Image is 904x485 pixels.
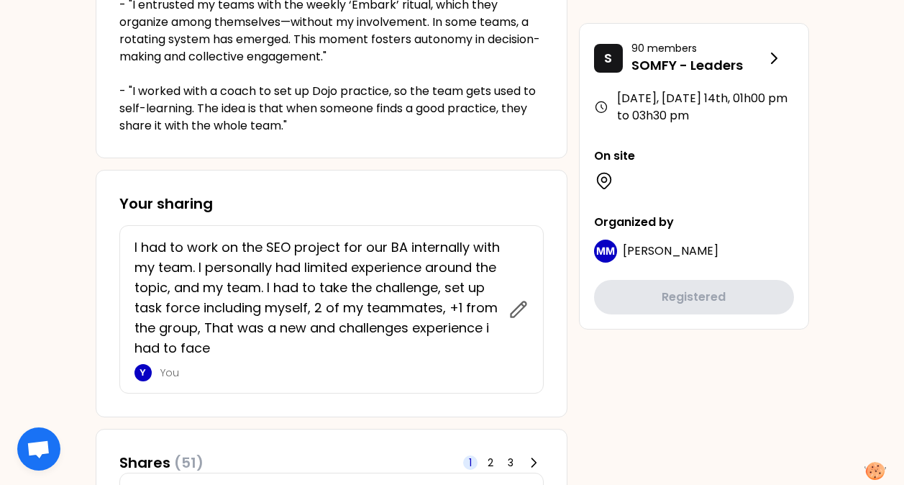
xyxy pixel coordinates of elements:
span: 3 [508,455,513,470]
button: Registered [594,280,794,314]
p: S [604,48,612,68]
p: MM [596,244,615,258]
span: 1 [469,455,472,470]
h3: Your sharing [119,194,544,214]
p: I had to work on the SEO project for our BA internally with my team. I personally had limited exp... [134,237,500,358]
p: On site [594,148,794,165]
span: (51) [174,453,204,473]
p: 90 members [631,41,765,55]
p: You [160,366,500,380]
span: [PERSON_NAME] [623,242,718,259]
h3: Shares [119,453,204,473]
div: [DATE], [DATE] 14th , 01h00 pm to 03h30 pm [594,90,794,124]
span: 2 [488,455,493,470]
div: Open chat [17,427,60,471]
p: SOMFY - Leaders [631,55,765,76]
p: Y [140,367,146,379]
p: Organized by [594,214,794,231]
